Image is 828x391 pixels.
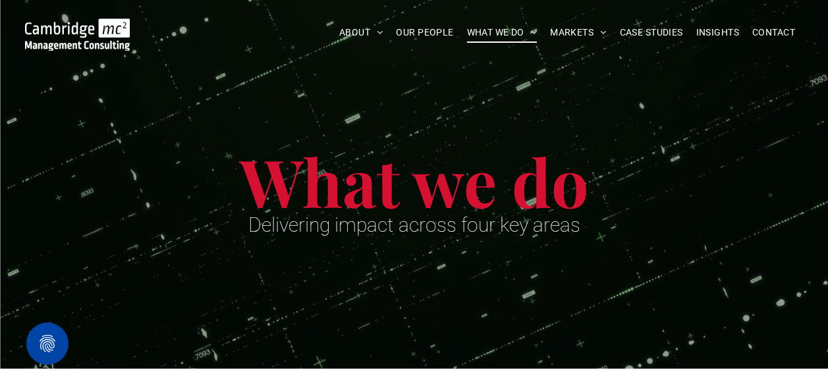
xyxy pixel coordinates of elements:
[333,22,390,43] a: ABOUT
[25,20,130,34] a: Your Business Transformed | Cambridge Management Consulting
[248,213,580,236] span: Delivering impact across four key areas
[690,22,746,43] a: INSIGHTS
[613,22,690,43] a: CASE STUDIES
[543,22,613,43] a: MARKETS
[25,18,130,51] img: Go to Homepage
[460,22,544,43] a: WHAT WE DO
[240,137,589,224] span: What we do
[389,22,460,43] a: OUR PEOPLE
[746,22,802,43] a: CONTACT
